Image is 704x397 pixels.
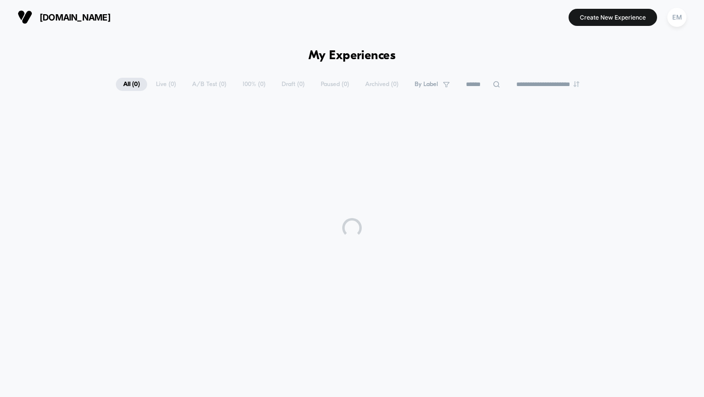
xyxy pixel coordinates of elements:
[569,9,657,26] button: Create New Experience
[116,78,147,91] span: All ( 0 )
[415,81,438,88] span: By Label
[664,7,689,27] button: EM
[308,49,396,63] h1: My Experiences
[18,10,32,24] img: Visually logo
[573,81,579,87] img: end
[40,12,110,22] span: [DOMAIN_NAME]
[667,8,686,27] div: EM
[15,9,113,25] button: [DOMAIN_NAME]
